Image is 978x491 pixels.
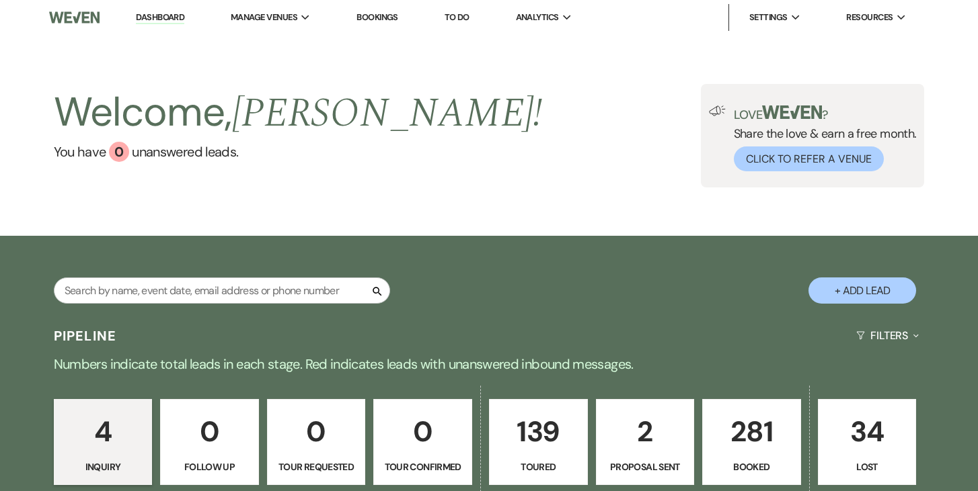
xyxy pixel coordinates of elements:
p: Follow Up [169,459,250,474]
p: 0 [382,409,463,454]
a: To Do [445,11,469,23]
p: Toured [498,459,579,474]
p: 281 [711,409,792,454]
input: Search by name, event date, email address or phone number [54,277,390,304]
p: Proposal Sent [605,459,686,474]
p: Inquiry [63,459,144,474]
img: Weven Logo [49,3,100,32]
p: 34 [827,409,908,454]
a: 0Tour Requested [267,399,366,485]
p: Numbers indicate total leads in each stage. Red indicates leads with unanswered inbound messages. [5,353,973,375]
p: Love ? [734,105,917,121]
span: Analytics [516,11,559,24]
div: Share the love & earn a free month. [726,105,917,171]
p: 4 [63,409,144,454]
a: 2Proposal Sent [596,399,695,485]
p: Tour Confirmed [382,459,463,474]
a: 0Tour Confirmed [373,399,472,485]
a: 0Follow Up [160,399,259,485]
a: 281Booked [702,399,801,485]
a: Bookings [356,11,398,23]
p: 0 [276,409,357,454]
a: Dashboard [136,11,184,24]
h3: Pipeline [54,326,117,345]
a: 139Toured [489,399,588,485]
span: Settings [749,11,788,24]
button: Filters [851,318,924,353]
a: You have 0 unanswered leads. [54,142,543,162]
button: Click to Refer a Venue [734,146,884,171]
img: weven-logo-green.svg [762,105,822,119]
p: 2 [605,409,686,454]
p: Lost [827,459,908,474]
p: Tour Requested [276,459,357,474]
img: loud-speaker-illustration.svg [709,105,726,116]
span: Resources [846,11,893,24]
span: Manage Venues [231,11,297,24]
div: 0 [109,142,129,162]
a: 4Inquiry [54,399,153,485]
span: [PERSON_NAME] ! [232,83,543,144]
p: Booked [711,459,792,474]
p: 0 [169,409,250,454]
button: + Add Lead [808,277,916,304]
a: 34Lost [818,399,917,485]
h2: Welcome, [54,84,543,142]
p: 139 [498,409,579,454]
